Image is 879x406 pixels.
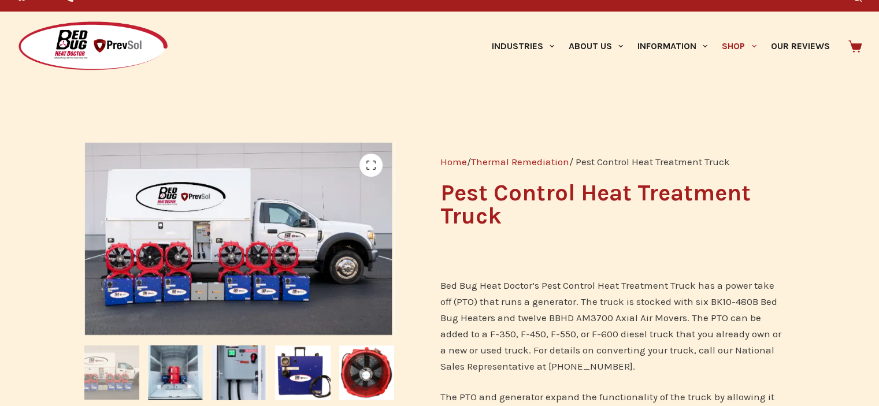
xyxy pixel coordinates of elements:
[17,21,169,72] img: Prevsol/Bed Bug Heat Doctor
[484,12,837,81] nav: Primary
[484,12,561,81] a: Industries
[9,5,44,39] button: Open LiveChat chat widget
[440,156,467,167] a: Home
[275,345,330,400] img: BK10-480B Bed Bug Heater with 480-volt power cord, 6 included in package, replaces Temp Air EBB-460
[339,345,394,400] img: AM3700 High Temperature Axial Air Mover for bed bug heat treatment
[471,156,569,167] a: Thermal Remediation
[561,12,630,81] a: About Us
[84,345,139,400] img: Bed Bug Heat Doctor pest control heat treatment truck with 6 480-volt heaters and 12 axial fans
[630,12,715,81] a: Information
[440,181,783,228] h1: Pest Control Heat Treatment Truck
[440,154,783,170] nav: Breadcrumb
[715,12,763,81] a: Shop
[763,12,837,81] a: Our Reviews
[359,154,383,177] a: View full-screen image gallery
[212,345,266,400] img: Power Distribution Panel on the pest control heat treatment Truck
[440,277,783,374] p: Bed Bug Heat Doctor’s Pest Control Heat Treatment Truck has a power take off (PTO) that runs a ge...
[148,345,203,400] img: Interior of the pest control heat treatment truck showing fans and bed bug heaters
